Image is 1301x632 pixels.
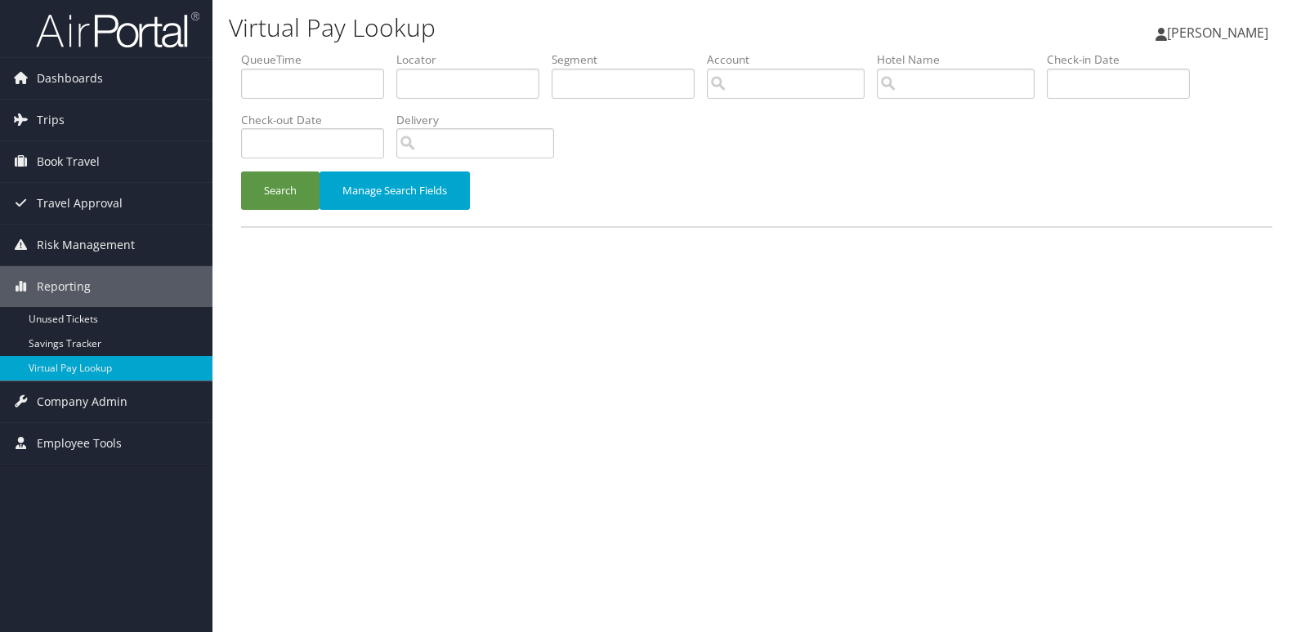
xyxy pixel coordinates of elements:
label: Check-in Date [1047,51,1202,68]
span: Employee Tools [37,423,122,464]
span: Dashboards [37,58,103,99]
span: Reporting [37,266,91,307]
label: Locator [396,51,552,68]
span: Risk Management [37,225,135,265]
button: Manage Search Fields [320,171,470,210]
span: [PERSON_NAME] [1167,24,1268,42]
label: Segment [552,51,707,68]
span: Travel Approval [37,183,123,224]
img: airportal-logo.png [36,11,199,49]
h1: Virtual Pay Lookup [229,11,932,45]
button: Search [241,171,320,210]
label: Account [707,51,877,68]
a: [PERSON_NAME] [1156,8,1285,57]
label: Hotel Name [877,51,1047,68]
label: Delivery [396,112,566,128]
span: Company Admin [37,381,127,422]
span: Book Travel [37,141,100,182]
label: Check-out Date [241,112,396,128]
span: Trips [37,100,65,140]
label: QueueTime [241,51,396,68]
